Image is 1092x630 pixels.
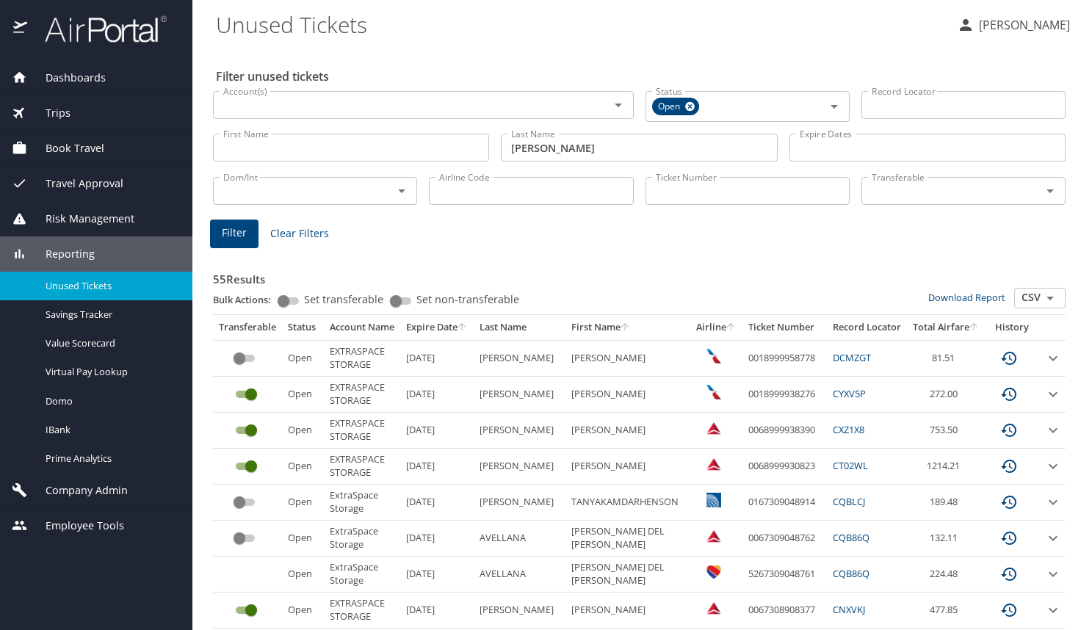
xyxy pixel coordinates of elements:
[400,413,474,449] td: [DATE]
[474,413,565,449] td: [PERSON_NAME]
[324,521,400,557] td: ExtraSpace Storage
[27,105,70,121] span: Trips
[742,377,827,413] td: 0018999938276
[27,70,106,86] span: Dashboards
[742,557,827,593] td: 5267309048761
[46,365,175,379] span: Virtual Pay Lookup
[304,294,383,305] span: Set transferable
[1044,457,1062,475] button: expand row
[46,452,175,466] span: Prime Analytics
[27,246,95,262] span: Reporting
[400,377,474,413] td: [DATE]
[400,557,474,593] td: [DATE]
[742,593,827,629] td: 0067308908377
[726,323,737,333] button: sort
[565,593,690,629] td: [PERSON_NAME]
[706,349,721,363] img: American Airlines
[282,449,324,485] td: Open
[907,315,986,340] th: Total Airfare
[565,413,690,449] td: [PERSON_NAME]
[742,413,827,449] td: 0068999938390
[324,340,400,376] td: EXTRASPACE STORAGE
[391,181,412,201] button: Open
[27,175,123,192] span: Travel Approval
[824,96,845,117] button: Open
[706,457,721,471] img: Delta Airlines
[833,351,871,364] a: DCMZGT
[565,485,690,521] td: TANYAKAMDARHENSON
[565,340,690,376] td: [PERSON_NAME]
[216,1,945,47] h1: Unused Tickets
[46,279,175,293] span: Unused Tickets
[458,323,468,333] button: sort
[222,224,247,242] span: Filter
[282,340,324,376] td: Open
[324,593,400,629] td: EXTRASPACE STORAGE
[907,377,986,413] td: 272.00
[27,211,134,227] span: Risk Management
[1044,350,1062,367] button: expand row
[742,449,827,485] td: 0068999930823
[27,518,124,534] span: Employee Tools
[975,16,1070,34] p: [PERSON_NAME]
[282,593,324,629] td: Open
[13,15,29,43] img: icon-airportal.png
[1044,601,1062,619] button: expand row
[400,521,474,557] td: [DATE]
[400,593,474,629] td: [DATE]
[706,385,721,399] img: American Airlines
[400,315,474,340] th: Expire Date
[324,485,400,521] td: ExtraSpace Storage
[706,529,721,543] img: Delta Airlines
[706,601,721,615] img: Delta Airlines
[213,293,283,306] p: Bulk Actions:
[1044,565,1062,583] button: expand row
[1044,493,1062,511] button: expand row
[827,315,907,340] th: Record Locator
[264,220,335,247] button: Clear Filters
[833,603,865,616] a: CNXVKJ
[416,294,519,305] span: Set non-transferable
[706,493,721,507] img: United Airlines
[652,98,699,115] div: Open
[742,521,827,557] td: 0067309048762
[833,567,869,580] a: CQB86Q
[565,377,690,413] td: [PERSON_NAME]
[742,340,827,376] td: 0018999958778
[951,12,1076,38] button: [PERSON_NAME]
[690,315,742,340] th: Airline
[1040,288,1060,308] button: Open
[565,521,690,557] td: [PERSON_NAME] DEL [PERSON_NAME]
[928,291,1005,304] a: Download Report
[833,459,868,472] a: CT02WL
[907,449,986,485] td: 1214.21
[210,220,258,248] button: Filter
[652,99,689,115] span: Open
[833,387,866,400] a: CYXV5P
[742,485,827,521] td: 0167309048914
[27,482,128,499] span: Company Admin
[565,557,690,593] td: [PERSON_NAME] DEL [PERSON_NAME]
[270,225,329,243] span: Clear Filters
[907,413,986,449] td: 753.50
[400,449,474,485] td: [DATE]
[324,377,400,413] td: EXTRASPACE STORAGE
[282,521,324,557] td: Open
[706,565,721,579] img: Southwest Airlines
[46,423,175,437] span: IBank
[27,140,104,156] span: Book Travel
[282,413,324,449] td: Open
[833,423,864,436] a: CXZ1X8
[474,315,565,340] th: Last Name
[833,531,869,544] a: CQB86Q
[907,521,986,557] td: 132.11
[474,340,565,376] td: [PERSON_NAME]
[474,557,565,593] td: AVELLANA
[400,340,474,376] td: [DATE]
[474,485,565,521] td: [PERSON_NAME]
[213,262,1066,288] h3: 55 Results
[833,495,865,508] a: CQBLCJ
[986,315,1038,340] th: History
[474,521,565,557] td: AVELLANA
[1040,181,1060,201] button: Open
